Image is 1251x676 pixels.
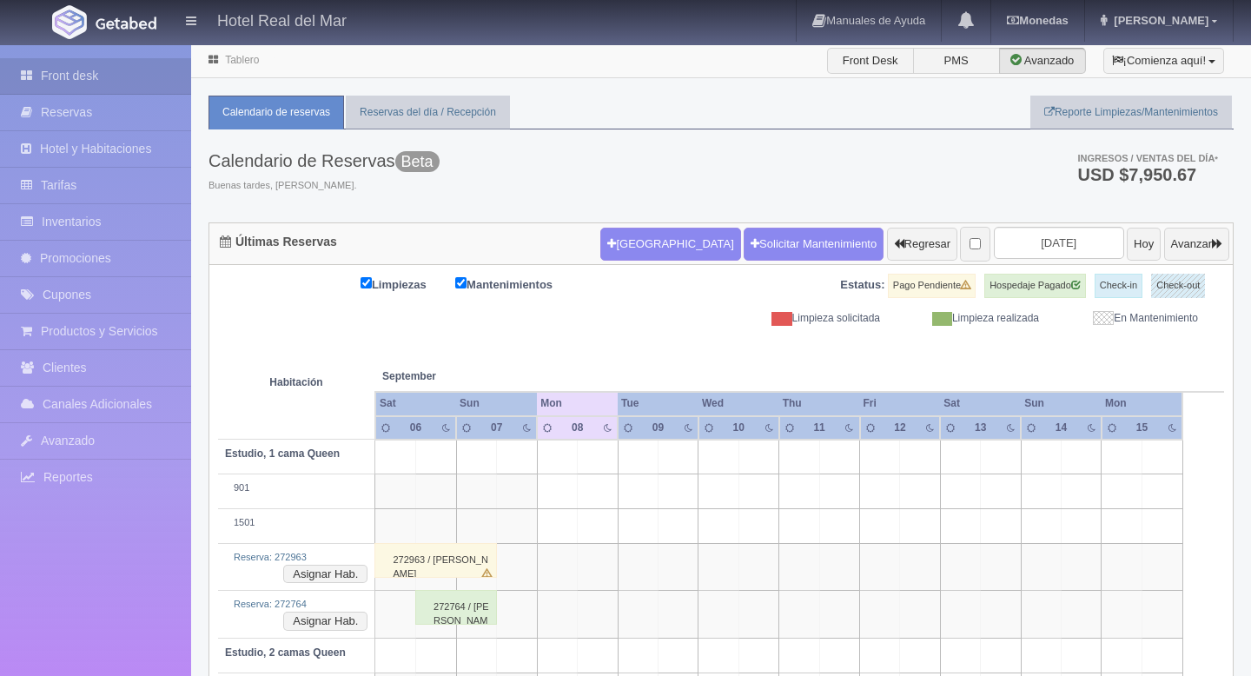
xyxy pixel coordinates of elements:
[887,228,957,261] button: Regresar
[940,392,1021,415] th: Sat
[220,235,337,249] h4: Últimas Reservas
[374,543,497,578] div: 272963 / [PERSON_NAME]
[913,48,1000,74] label: PMS
[726,421,751,435] div: 10
[860,392,941,415] th: Fri
[600,228,740,261] button: [GEOGRAPHIC_DATA]
[234,552,307,562] a: Reserva: 272963
[361,277,372,288] input: Limpiezas
[646,421,671,435] div: 09
[225,516,367,530] div: 1501
[779,392,860,415] th: Thu
[208,96,344,129] a: Calendario de reservas
[1077,153,1218,163] span: Ingresos / Ventas del día
[455,274,579,294] label: Mantenimientos
[893,311,1052,326] div: Limpieza realizada
[1049,421,1074,435] div: 14
[283,565,367,584] button: Asignar Hab.
[208,179,440,193] span: Buenas tardes, [PERSON_NAME].
[566,421,590,435] div: 08
[1109,14,1208,27] span: [PERSON_NAME]
[1151,274,1205,298] label: Check-out
[96,17,156,30] img: Getabed
[225,481,367,495] div: 901
[888,421,912,435] div: 12
[225,54,259,66] a: Tablero
[234,599,307,609] a: Reserva: 272764
[1095,274,1142,298] label: Check-in
[1052,311,1211,326] div: En Mantenimiento
[1102,392,1182,415] th: Mon
[52,5,87,39] img: Getabed
[269,376,322,388] strong: Habitación
[455,277,467,288] input: Mantenimientos
[375,392,456,415] th: Sat
[361,274,453,294] label: Limpiezas
[734,311,893,326] div: Limpieza solicitada
[984,274,1086,298] label: Hospedaje Pagado
[485,421,509,435] div: 07
[382,369,530,384] span: September
[969,421,993,435] div: 13
[827,48,914,74] label: Front Desk
[217,9,347,30] h4: Hotel Real del Mar
[415,590,497,625] div: 272764 / [PERSON_NAME]
[456,392,537,415] th: Sun
[618,392,698,415] th: Tue
[840,277,884,294] label: Estatus:
[1103,48,1224,74] button: ¡Comienza aquí!
[1164,228,1229,261] button: Avanzar
[1030,96,1232,129] a: Reporte Limpiezas/Mantenimientos
[346,96,510,129] a: Reservas del día / Recepción
[537,392,618,415] th: Mon
[225,646,346,659] b: Estudio, 2 camas Queen
[395,151,440,172] span: Beta
[225,447,340,460] b: Estudio, 1 cama Queen
[1021,392,1102,415] th: Sun
[1077,166,1218,183] h3: USD $7,950.67
[807,421,831,435] div: 11
[1007,14,1068,27] b: Monedas
[999,48,1086,74] label: Avanzado
[744,228,884,261] a: Solicitar Mantenimiento
[698,392,779,415] th: Wed
[1130,421,1155,435] div: 15
[208,151,440,170] h3: Calendario de Reservas
[283,612,367,631] button: Asignar Hab.
[1127,228,1161,261] button: Hoy
[404,421,428,435] div: 06
[888,274,976,298] label: Pago Pendiente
